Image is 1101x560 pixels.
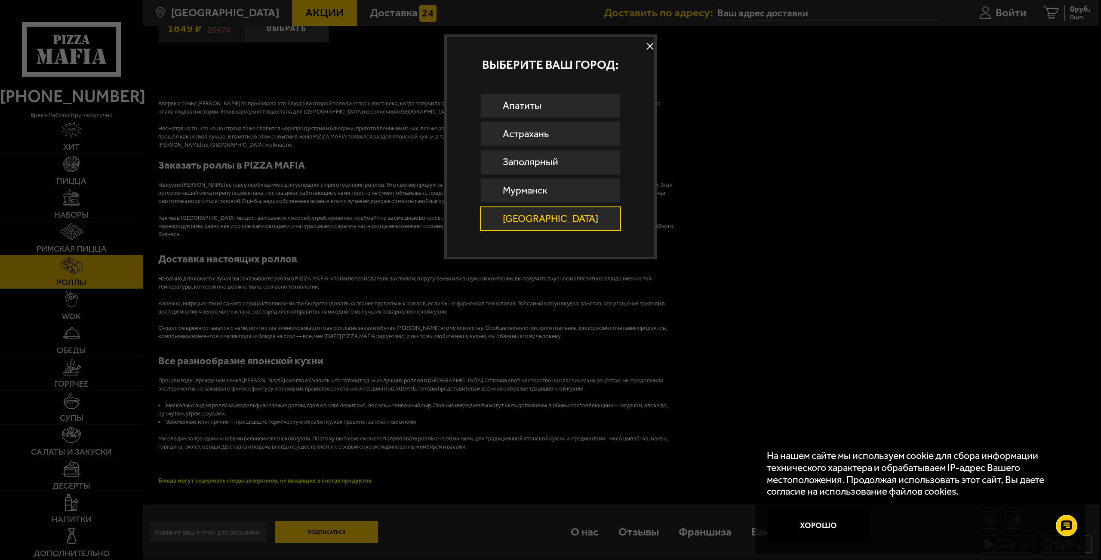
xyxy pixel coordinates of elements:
p: На нашем сайте мы используем cookie для сбора информации технического характера и обрабатываем IP... [767,450,1069,498]
p: Выберите ваш город: [447,59,654,71]
a: Заполярный [480,150,621,175]
a: [GEOGRAPHIC_DATA] [480,206,621,231]
a: Мурманск [480,178,621,203]
a: Астрахань [480,121,621,146]
a: Апатиты [480,93,621,118]
button: Хорошо [767,509,870,543]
